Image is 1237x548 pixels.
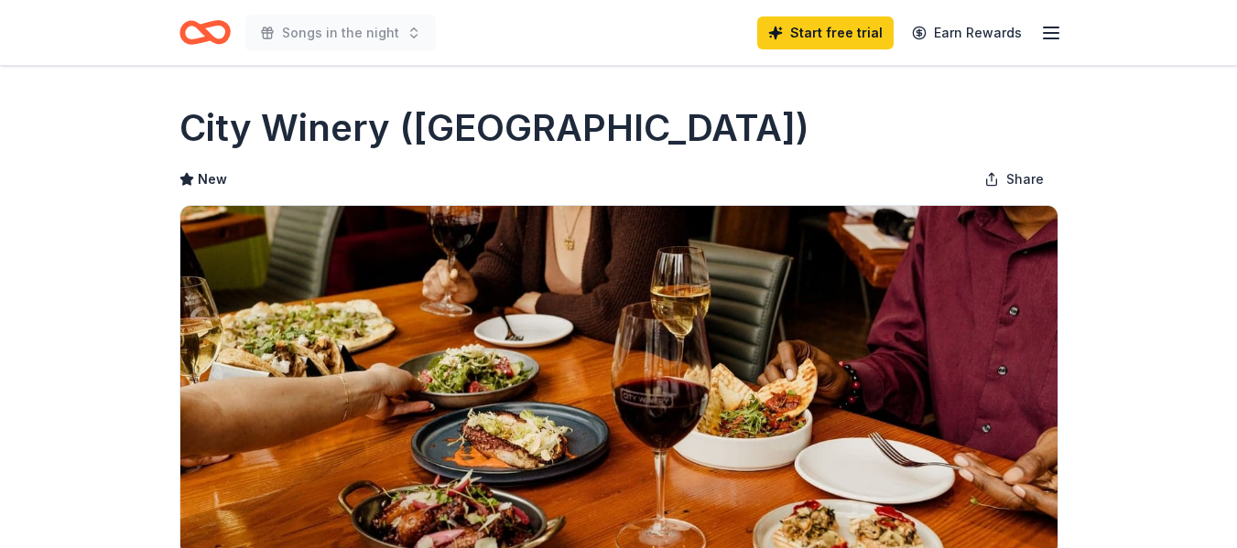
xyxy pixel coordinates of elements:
[198,168,227,190] span: New
[901,16,1033,49] a: Earn Rewards
[179,102,809,154] h1: City Winery ([GEOGRAPHIC_DATA])
[282,22,399,44] span: Songs in the night
[179,11,231,54] a: Home
[1006,168,1044,190] span: Share
[970,161,1058,198] button: Share
[245,15,436,51] button: Songs in the night
[757,16,894,49] a: Start free trial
